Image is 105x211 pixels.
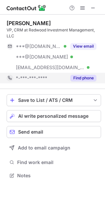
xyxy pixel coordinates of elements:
[18,113,88,119] span: AI write personalized message
[70,43,96,50] button: Reveal Button
[16,54,68,60] span: ***@[DOMAIN_NAME]
[7,171,101,180] button: Notes
[70,75,96,81] button: Reveal Button
[18,129,43,135] span: Send email
[16,64,85,70] span: [EMAIL_ADDRESS][DOMAIN_NAME]
[7,4,46,12] img: ContactOut v5.3.10
[7,27,101,39] div: VP, CRM at Redwood Investment Management, LLC
[7,20,51,26] div: [PERSON_NAME]
[7,94,101,106] button: save-profile-one-click
[7,158,101,167] button: Find work email
[16,43,61,49] span: ***@[DOMAIN_NAME]
[7,126,101,138] button: Send email
[17,173,98,179] span: Notes
[18,145,70,150] span: Add to email campaign
[18,98,89,103] div: Save to List / ATS / CRM
[17,159,98,165] span: Find work email
[7,142,101,154] button: Add to email campaign
[7,110,101,122] button: AI write personalized message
